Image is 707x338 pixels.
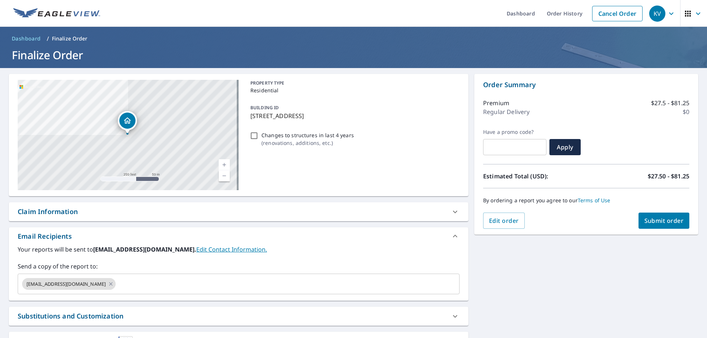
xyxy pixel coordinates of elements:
[219,170,230,181] a: Current Level 17, Zoom Out
[483,197,689,204] p: By ordering a report you agree to our
[261,139,354,147] p: ( renovations, additions, etc. )
[639,213,690,229] button: Submit order
[18,262,460,271] label: Send a copy of the report to:
[250,80,457,86] p: PROPERTY TYPE
[219,159,230,170] a: Current Level 17, Zoom In
[250,111,457,120] p: [STREET_ADDRESS]
[9,33,698,45] nav: breadcrumb
[18,311,123,321] div: Substitutions and Customization
[22,281,110,288] span: [EMAIL_ADDRESS][DOMAIN_NAME]
[13,8,100,19] img: EV Logo
[9,33,44,45] a: Dashboard
[9,227,468,245] div: Email Recipients
[483,172,586,181] p: Estimated Total (USD):
[649,6,665,22] div: KV
[578,197,611,204] a: Terms of Use
[22,278,116,290] div: [EMAIL_ADDRESS][DOMAIN_NAME]
[9,47,698,63] h1: Finalize Order
[12,35,41,42] span: Dashboard
[651,99,689,107] p: $27.5 - $81.25
[261,131,354,139] p: Changes to structures in last 4 years
[47,34,49,43] li: /
[9,307,468,325] div: Substitutions and Customization
[18,245,460,254] label: Your reports will be sent to
[483,99,509,107] p: Premium
[196,245,267,253] a: EditContactInfo
[483,107,530,116] p: Regular Delivery
[52,35,88,42] p: Finalize Order
[483,213,525,229] button: Edit order
[250,104,279,111] p: BUILDING ID
[93,245,196,253] b: [EMAIL_ADDRESS][DOMAIN_NAME].
[683,107,689,116] p: $0
[648,172,689,181] p: $27.50 - $81.25
[644,217,684,225] span: Submit order
[489,217,519,225] span: Edit order
[549,139,581,155] button: Apply
[118,111,137,134] div: Dropped pin, building 1, Residential property, 17813 NE 100th Ct Redmond, WA 98052
[483,80,689,90] p: Order Summary
[18,231,72,241] div: Email Recipients
[483,129,546,135] label: Have a promo code?
[592,6,643,21] a: Cancel Order
[9,202,468,221] div: Claim Information
[250,86,457,94] p: Residential
[18,207,78,217] div: Claim Information
[555,143,575,151] span: Apply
